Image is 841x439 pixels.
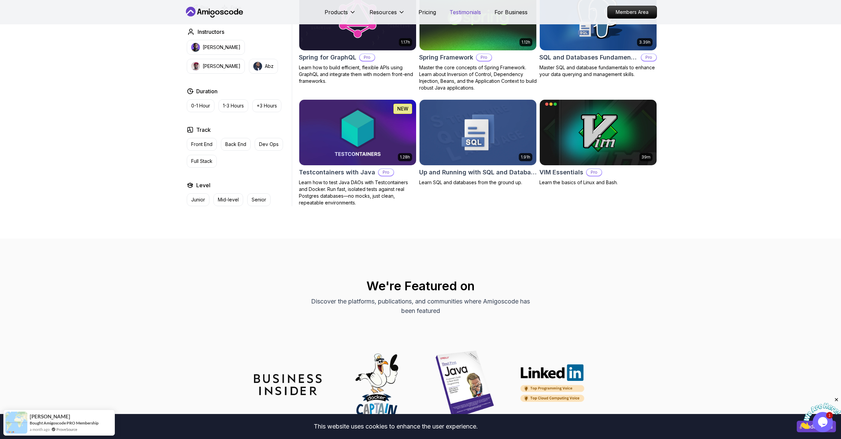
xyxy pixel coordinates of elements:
[379,169,393,176] p: Pro
[191,43,200,52] img: instructor img
[187,193,209,206] button: Junior
[187,138,217,151] button: Front End
[431,351,499,418] img: partner_java
[639,40,651,45] p: 3.39h
[203,63,240,70] p: [PERSON_NAME]
[187,59,245,74] button: instructor img[PERSON_NAME]
[252,196,266,203] p: Senior
[225,141,246,148] p: Back End
[299,168,375,177] h2: Testcontainers with Java
[191,102,210,109] p: 0-1 Hour
[540,100,657,165] img: VIM Essentials card
[607,6,657,19] a: Members Area
[252,99,281,112] button: +3 Hours
[477,54,491,61] p: Pro
[369,8,405,22] button: Resources
[307,297,534,316] p: Discover the platforms, publications, and communities where Amigoscode has been featured
[255,138,283,151] button: Dev Ops
[418,8,436,16] a: Pricing
[56,426,77,432] a: ProveSource
[198,28,224,36] h2: Instructors
[400,154,410,160] p: 1.28h
[397,105,408,112] p: NEW
[450,8,481,16] a: Testimonials
[419,99,537,186] a: Up and Running with SQL and Databases card1.91hUp and Running with SQL and DatabasesLearn SQL and...
[539,179,657,186] p: Learn the basics of Linux and Bash.
[797,421,836,432] button: Accept cookies
[213,193,243,206] button: Mid-level
[191,141,212,148] p: Front End
[247,193,271,206] button: Senior
[325,8,356,22] button: Products
[369,8,397,16] p: Resources
[641,154,651,160] p: 39m
[419,179,537,186] p: Learn SQL and databases from the ground up.
[257,102,277,109] p: +3 Hours
[196,126,211,134] h2: Track
[539,53,638,62] h2: SQL and Databases Fundamentals
[539,168,583,177] h2: VIM Essentials
[299,99,416,206] a: Testcontainers with Java card1.28hNEWTestcontainers with JavaProLearn how to test Java DAOs with ...
[191,62,200,71] img: instructor img
[521,40,530,45] p: 1.12h
[519,364,587,406] img: partner_linkedin
[299,179,416,206] p: Learn how to test Java DAOs with Testcontainers and Docker. Run fast, isolated tests against real...
[196,181,210,189] h2: Level
[30,426,50,432] span: a month ago
[342,351,410,418] img: partner_docker
[30,414,70,419] span: [PERSON_NAME]
[259,141,279,148] p: Dev Ops
[419,64,537,91] p: Master the core concepts of Spring Framework. Learn about Inversion of Control, Dependency Inject...
[191,158,212,165] p: Full Stack
[360,54,375,61] p: Pro
[253,62,262,71] img: instructor img
[299,100,416,165] img: Testcontainers with Java card
[265,63,274,70] p: Abz
[218,196,239,203] p: Mid-level
[187,99,214,112] button: 0-1 Hour
[219,99,248,112] button: 1-3 Hours
[203,44,240,51] p: [PERSON_NAME]
[419,168,537,177] h2: Up and Running with SQL and Databases
[196,87,218,95] h2: Duration
[5,419,787,434] div: This website uses cookies to enhance the user experience.
[419,100,536,165] img: Up and Running with SQL and Databases card
[299,53,356,62] h2: Spring for GraphQL
[521,154,530,160] p: 1.91h
[539,99,657,186] a: VIM Essentials card39mVIM EssentialsProLearn the basics of Linux and Bash.
[184,279,657,293] h2: We're Featured on
[44,420,99,425] a: Amigoscode PRO Membership
[187,155,217,168] button: Full Stack
[419,53,473,62] h2: Spring Framework
[249,59,278,74] button: instructor imgAbz
[494,8,528,16] a: For Business
[223,102,244,109] p: 1-3 Hours
[641,54,656,61] p: Pro
[191,196,205,203] p: Junior
[30,420,43,425] span: Bought
[221,138,251,151] button: Back End
[608,6,657,18] p: Members Area
[187,40,245,55] button: instructor img[PERSON_NAME]
[799,397,841,429] iframe: chat widget
[325,8,348,16] p: Products
[539,64,657,78] p: Master SQL and database fundamentals to enhance your data querying and management skills.
[254,374,322,395] img: partner_insider
[401,40,410,45] p: 1.17h
[299,64,416,84] p: Learn how to build efficient, flexible APIs using GraphQL and integrate them with modern front-en...
[587,169,602,176] p: Pro
[5,412,27,434] img: provesource social proof notification image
